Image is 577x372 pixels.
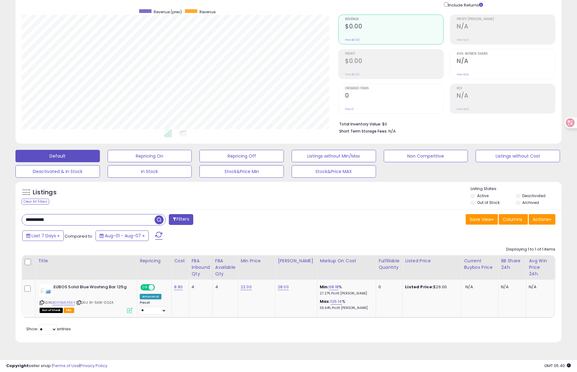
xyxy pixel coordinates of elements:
a: 68.18 [329,284,339,290]
a: Privacy Policy [80,363,107,369]
div: Displaying 1 to 1 of 1 items [506,247,555,252]
div: N/A [529,284,549,290]
b: Short Term Storage Fees: [339,129,387,134]
div: ASIN: [40,284,132,312]
span: | SKU: RI-5IGK-00ZA [76,300,113,305]
span: Profit [345,52,443,56]
span: Profit [PERSON_NAME] [457,18,555,21]
th: The percentage added to the cost of goods (COGS) that forms the calculator for Min & Max prices. [317,255,376,280]
h2: $0.00 [345,23,443,31]
h5: Listings [33,188,57,197]
div: % [320,299,371,310]
button: Listings without Cost [476,150,560,162]
div: Amazon AI [140,294,161,299]
div: Title [38,258,135,264]
div: % [320,284,371,296]
span: Compared to: [65,233,93,239]
div: 0 [378,284,398,290]
button: Deactivated & In Stock [15,165,100,178]
span: FBA [64,308,74,313]
div: 4 [215,284,233,290]
h2: $0.00 [345,57,443,66]
small: Prev: N/A [457,107,469,111]
small: Prev: 0 [345,107,354,111]
div: FBA inbound Qty [191,258,210,277]
small: Prev: $0.00 [345,73,360,76]
b: Min: [320,284,329,290]
span: ROI [457,87,555,90]
b: Listed Price: [405,284,433,290]
small: Prev: N/A [457,73,469,76]
div: seller snap | | [6,363,107,369]
p: 39.64% Profit [PERSON_NAME] [320,306,371,310]
span: Columns [503,216,522,222]
span: Show: entries [26,326,71,332]
span: ON [141,285,149,290]
div: N/A [501,284,521,290]
div: Listed Price [405,258,459,264]
img: 31Mn3XuRj4L._SL40_.jpg [40,284,52,297]
button: Actions [529,214,555,225]
div: Clear All Filters [22,199,49,205]
div: $26.00 [405,284,456,290]
h2: N/A [457,57,555,66]
span: Last 7 Days [32,233,56,239]
div: Avg Win Price 24h. [529,258,551,277]
label: Archived [522,200,539,205]
span: Revenue [199,9,216,15]
small: Prev: N/A [457,38,469,42]
small: Prev: $0.00 [345,38,360,42]
p: Listing States: [471,186,561,192]
button: In Stock [108,165,192,178]
div: Min Price [241,258,272,264]
button: Repricing On [108,150,192,162]
div: Markup on Cost [320,258,373,264]
a: 28.00 [278,284,289,290]
div: Current Buybox Price [464,258,496,271]
button: Stock&Price Min [199,165,284,178]
h2: N/A [457,23,555,31]
a: Terms of Use [53,363,79,369]
a: 22.00 [241,284,252,290]
button: Listings without Min/Max [292,150,376,162]
span: N/A [465,284,473,290]
b: Max: [320,298,331,304]
span: Aug-01 - Aug-07 [105,233,141,239]
span: Avg. Buybox Share [457,52,555,56]
div: Cost [174,258,186,264]
p: 27.27% Profit [PERSON_NAME] [320,291,371,296]
h2: 0 [345,92,443,100]
button: Last 7 Days [22,230,64,241]
label: Active [477,193,489,198]
label: Out of Stock [477,200,500,205]
div: 4 [191,284,208,290]
button: Save View [466,214,498,225]
div: BB Share 24h. [501,258,524,271]
div: [PERSON_NAME] [278,258,314,264]
button: Non Competitive [384,150,468,162]
a: 8.80 [174,284,183,290]
span: OFF [154,285,164,290]
li: $0 [339,120,551,127]
b: Total Inventory Value: [339,121,381,127]
a: 126.14 [331,298,342,305]
div: Fulfillable Quantity [378,258,400,271]
button: Columns [499,214,528,225]
div: FBA Available Qty [215,258,235,277]
a: B00NML65E4 [52,300,75,305]
div: Preset: [140,301,167,315]
div: Include Returns [439,1,490,8]
button: Aug-01 - Aug-07 [96,230,149,241]
span: Revenue [345,18,443,21]
button: Stock&Price MAX [292,165,376,178]
b: EUBOS Solid Blue Washing Bar 125g [53,284,129,292]
span: 2025-08-15 05:40 GMT [544,363,571,369]
strong: Copyright [6,363,29,369]
span: Revenue (prev) [154,9,182,15]
span: All listings that are currently out of stock and unavailable for purchase on Amazon [40,308,63,313]
div: Repricing [140,258,169,264]
span: Ordered Items [345,87,443,90]
h2: N/A [457,92,555,100]
button: Default [15,150,100,162]
button: Filters [169,214,193,225]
